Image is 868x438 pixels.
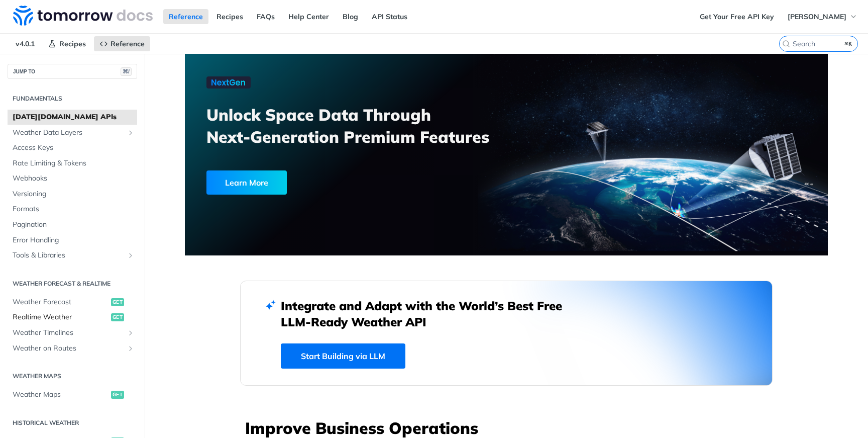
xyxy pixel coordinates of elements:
span: Pagination [13,220,135,230]
a: Realtime Weatherget [8,310,137,325]
button: Show subpages for Weather Timelines [127,329,135,337]
a: Recipes [43,36,91,51]
a: Weather TimelinesShow subpages for Weather Timelines [8,325,137,340]
a: Learn More [206,170,455,195]
span: get [111,298,124,306]
span: get [111,313,124,321]
a: API Status [366,9,413,24]
h2: Fundamentals [8,94,137,103]
button: [PERSON_NAME] [782,9,863,24]
a: Tools & LibrariesShow subpages for Tools & Libraries [8,248,137,263]
span: Reference [111,39,145,48]
h2: Weather Maps [8,372,137,381]
a: Weather on RoutesShow subpages for Weather on Routes [8,341,137,356]
a: Reference [163,9,208,24]
span: Recipes [59,39,86,48]
a: Blog [337,9,364,24]
img: Tomorrow.io Weather API Docs [13,6,153,26]
a: Reference [94,36,150,51]
button: Show subpages for Weather Data Layers [127,129,135,137]
a: FAQs [251,9,280,24]
h2: Historical Weather [8,418,137,427]
span: Access Keys [13,143,135,153]
span: Formats [13,204,135,214]
button: JUMP TO⌘/ [8,64,137,79]
a: Weather Data LayersShow subpages for Weather Data Layers [8,125,137,140]
span: v4.0.1 [10,36,40,51]
img: NextGen [206,76,251,89]
h2: Weather Forecast & realtime [8,279,137,288]
span: Rate Limiting & Tokens [13,158,135,168]
kbd: ⌘K [842,39,855,49]
div: Learn More [206,170,287,195]
span: Weather on Routes [13,343,124,354]
h3: Unlock Space Data Through Next-Generation Premium Features [206,104,517,148]
a: Access Keys [8,140,137,155]
a: Webhooks [8,171,137,186]
span: get [111,391,124,399]
span: Versioning [13,189,135,199]
h2: Integrate and Adapt with the World’s Best Free LLM-Ready Weather API [281,298,577,330]
span: Realtime Weather [13,312,108,322]
span: [DATE][DOMAIN_NAME] APIs [13,112,135,122]
span: Weather Forecast [13,297,108,307]
a: Help Center [283,9,335,24]
button: Show subpages for Weather on Routes [127,344,135,353]
a: Recipes [211,9,249,24]
a: Versioning [8,187,137,202]
span: Error Handling [13,235,135,245]
a: Get Your Free API Key [694,9,780,24]
a: Error Handling [8,233,137,248]
a: Start Building via LLM [281,343,405,369]
span: Tools & Libraries [13,250,124,260]
span: Weather Timelines [13,328,124,338]
svg: Search [782,40,790,48]
a: [DATE][DOMAIN_NAME] APIs [8,110,137,125]
span: ⌘/ [121,67,132,76]
a: Weather Mapsget [8,387,137,402]
span: Webhooks [13,173,135,184]
a: Formats [8,202,137,217]
button: Show subpages for Tools & Libraries [127,251,135,259]
a: Pagination [8,217,137,232]
span: Weather Data Layers [13,128,124,138]
a: Rate Limiting & Tokens [8,156,137,171]
span: [PERSON_NAME] [788,12,846,21]
a: Weather Forecastget [8,295,137,310]
span: Weather Maps [13,390,108,400]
